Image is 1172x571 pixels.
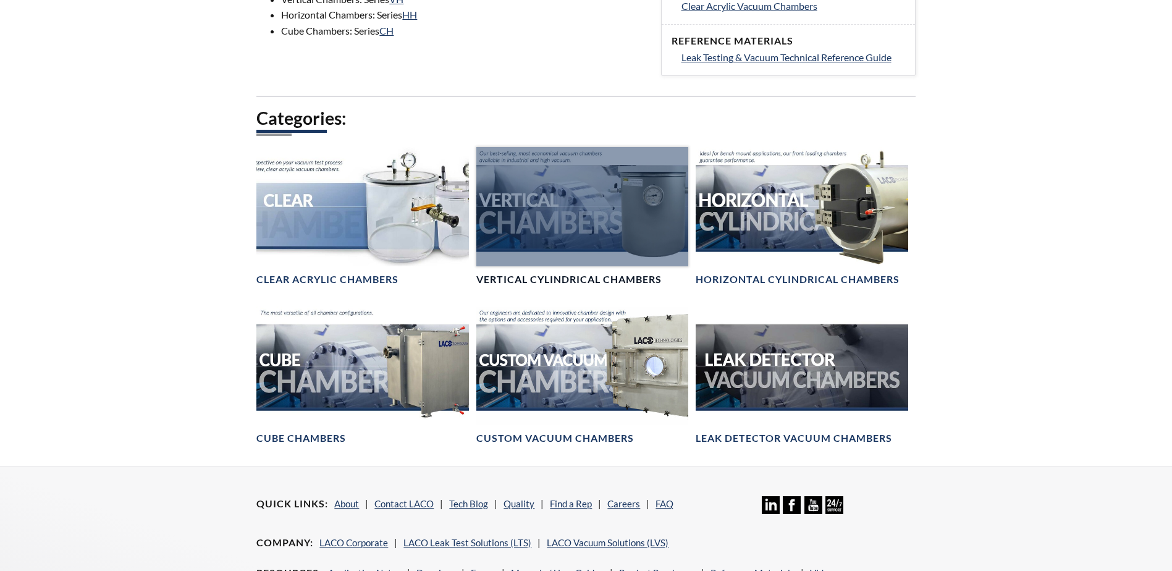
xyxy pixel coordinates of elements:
a: Leak Testing & Vacuum Technical Reference Guide [681,49,905,66]
a: LACO Vacuum Solutions (LVS) [547,537,668,548]
a: Cube Chambers headerCube Chambers [256,307,468,446]
img: 24/7 Support Icon [825,496,843,514]
h4: Cube Chambers [256,432,346,445]
a: CH [379,25,394,36]
a: Quality [504,498,534,509]
h4: Reference Materials [672,35,905,48]
li: Cube Chambers: Series [281,23,646,39]
a: Leak Test Vacuum Chambers headerLeak Detector Vacuum Chambers [696,307,908,446]
a: Vertical Vacuum Chambers headerVertical Cylindrical Chambers [476,147,688,286]
h4: Clear Acrylic Chambers [256,273,398,286]
h4: Horizontal Cylindrical Chambers [696,273,900,286]
a: HH [402,9,417,20]
a: Horizontal Cylindrical headerHorizontal Cylindrical Chambers [696,147,908,286]
h4: Vertical Cylindrical Chambers [476,273,662,286]
a: 24/7 Support [825,505,843,516]
h4: Company [256,536,313,549]
a: LACO Leak Test Solutions (LTS) [403,537,531,548]
h4: Leak Detector Vacuum Chambers [696,432,892,445]
h4: Quick Links [256,497,328,510]
a: Contact LACO [374,498,434,509]
a: Custom Vacuum Chamber headerCustom Vacuum Chambers [476,307,688,446]
a: Careers [607,498,640,509]
a: Tech Blog [449,498,488,509]
h4: Custom Vacuum Chambers [476,432,634,445]
a: Clear Chambers headerClear Acrylic Chambers [256,147,468,286]
span: Leak Testing & Vacuum Technical Reference Guide [681,51,892,63]
h2: Categories: [256,107,915,130]
a: Find a Rep [550,498,592,509]
a: About [334,498,359,509]
li: Horizontal Chambers: Series [281,7,646,23]
a: FAQ [656,498,673,509]
a: LACO Corporate [319,537,388,548]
